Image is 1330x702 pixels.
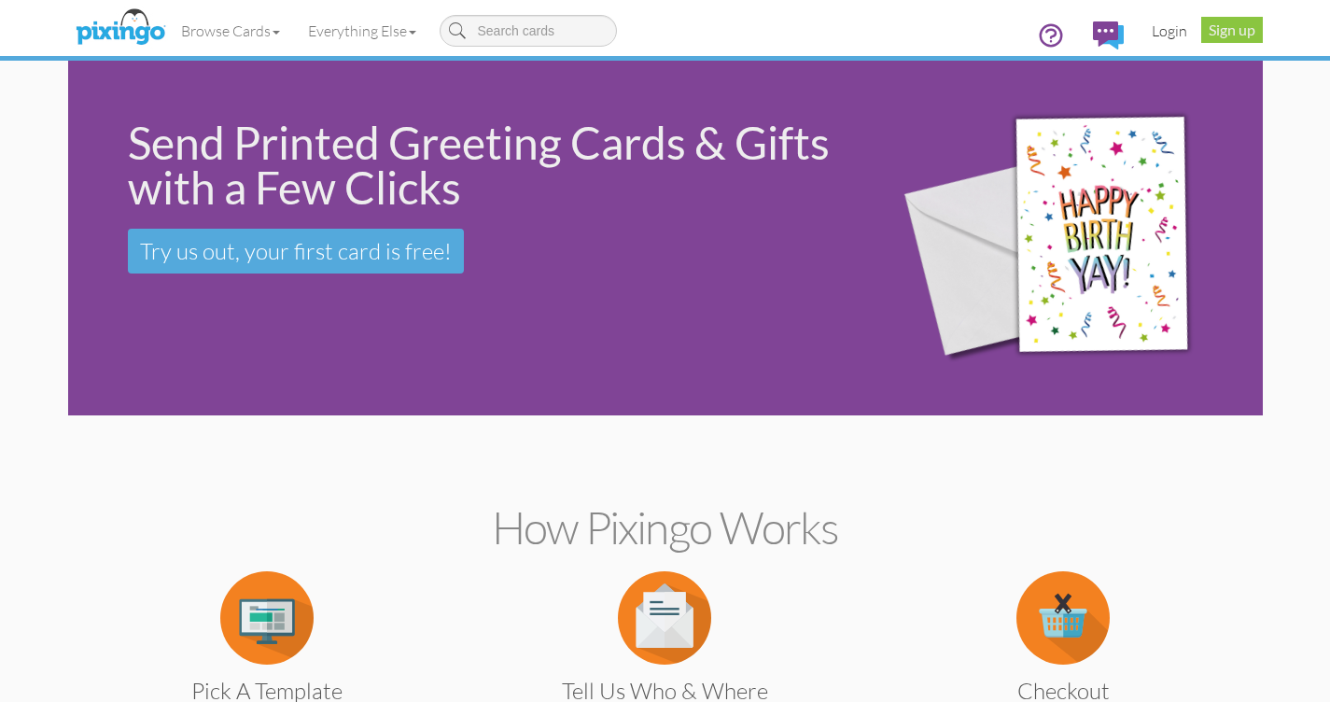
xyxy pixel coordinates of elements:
[128,120,849,210] div: Send Printed Greeting Cards & Gifts with a Few Clicks
[875,65,1257,412] img: 942c5090-71ba-4bfc-9a92-ca782dcda692.png
[71,5,170,51] img: pixingo logo
[167,7,294,54] a: Browse Cards
[101,503,1230,553] h2: How Pixingo works
[220,571,314,665] img: item.alt
[1138,7,1201,54] a: Login
[1093,21,1124,49] img: comments.svg
[294,7,430,54] a: Everything Else
[440,15,617,47] input: Search cards
[1201,17,1263,43] a: Sign up
[140,237,452,265] span: Try us out, your first card is free!
[1016,571,1110,665] img: item.alt
[618,571,711,665] img: item.alt
[128,229,464,274] a: Try us out, your first card is free!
